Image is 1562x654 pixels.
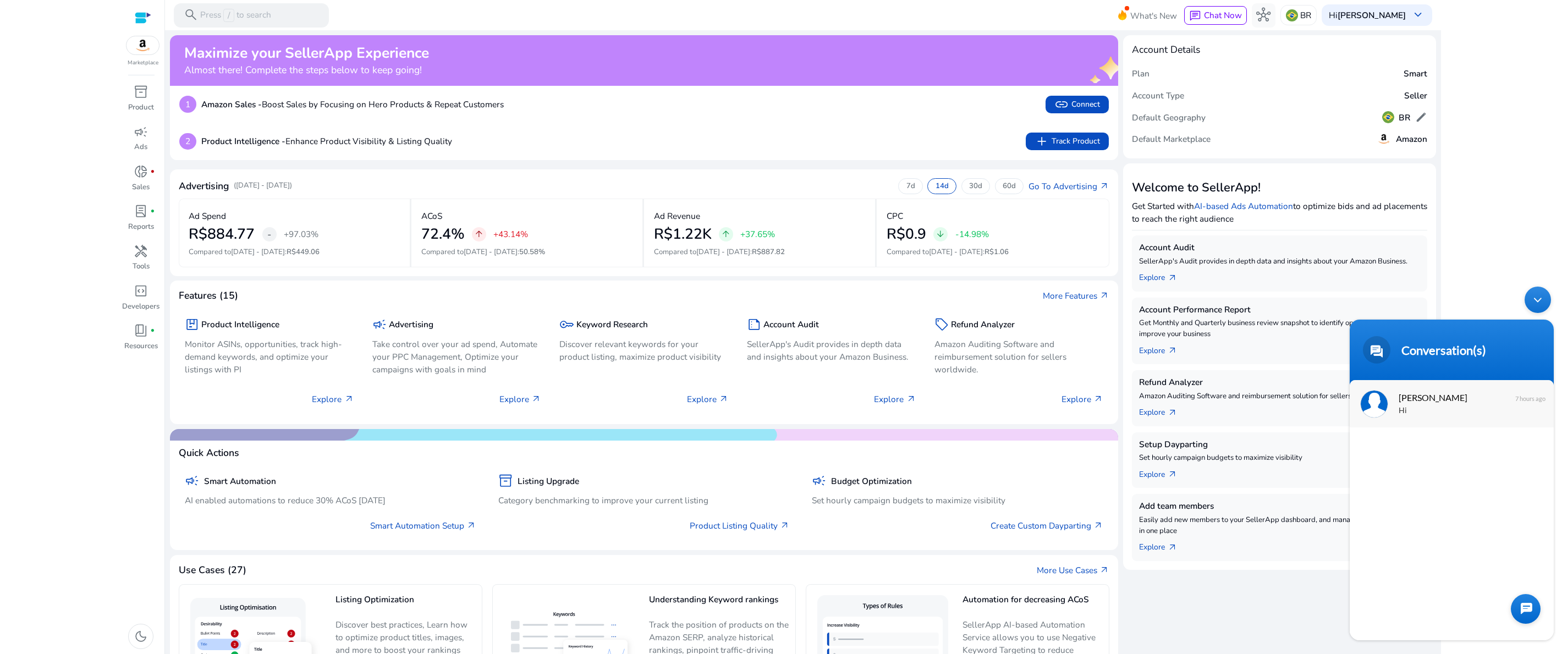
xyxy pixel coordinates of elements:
[1344,281,1559,646] iframe: SalesIQ Chatwindow
[335,595,476,614] h5: Listing Optimization
[934,317,949,332] span: sell
[1139,537,1187,554] a: Explorearrow_outward
[696,247,750,257] span: [DATE] - [DATE]
[421,210,442,222] p: ACoS
[1286,9,1298,21] img: br.svg
[121,202,161,241] a: lab_profilefiber_manual_recordReports
[185,474,199,488] span: campaign
[150,209,155,214] span: fiber_manual_record
[874,393,916,405] p: Explore
[184,45,429,62] h2: Maximize your SellerApp Experience
[519,247,545,257] span: 50.58%
[518,476,579,486] h5: Listing Upgrade
[747,317,761,332] span: summarize
[1061,393,1103,405] p: Explore
[1132,200,1427,225] p: Get Started with to optimize bids and ad placements to reach the right audience
[1139,453,1420,464] p: Set hourly campaign budgets to maximize visibility
[121,282,161,321] a: code_blocksDevelopers
[134,323,148,338] span: book_4
[179,96,196,113] p: 1
[1411,8,1425,22] span: keyboard_arrow_down
[498,474,513,488] span: inventory_2
[1099,565,1109,575] span: arrow_outward
[128,102,154,113] p: Product
[934,338,1104,376] p: Amazon Auditing Software and reimbursement solution for sellers worldwide.
[134,244,148,259] span: handyman
[179,564,246,576] h4: Use Cases (27)
[134,85,148,99] span: inventory_2
[955,230,989,238] p: -14.98%
[1139,377,1420,387] h5: Refund Analyzer
[649,595,789,614] h5: Understanding Keyword rankings
[498,494,790,507] p: Category benchmarking to improve your current listing
[559,317,574,332] span: key
[1054,97,1069,112] span: link
[134,629,148,644] span: dark_mode
[1054,97,1099,112] span: Connect
[1204,9,1242,21] span: Chat Now
[991,519,1103,532] a: Create Custom Dayparting
[132,182,150,193] p: Sales
[951,320,1015,329] h5: Refund Analyzer
[1139,305,1420,315] h5: Account Performance Report
[1130,6,1177,25] span: What's New
[576,320,648,329] h5: Keyword Research
[134,142,147,153] p: Ads
[1093,521,1103,531] span: arrow_outward
[184,8,198,22] span: search
[134,164,148,179] span: donut_small
[690,519,790,532] a: Product Listing Quality
[1132,91,1184,101] h5: Account Type
[185,494,476,507] p: AI enabled automations to reduce 30% ACoS [DATE]
[234,180,292,191] p: ([DATE] - [DATE])
[201,98,262,110] b: Amazon Sales -
[1168,273,1178,283] span: arrow_outward
[654,247,866,258] p: Compared to :
[284,230,318,238] p: +97.03%
[179,447,239,459] h4: Quick Actions
[763,320,819,329] h5: Account Audit
[936,229,945,239] span: arrow_downward
[421,226,465,243] h2: 72.4%
[121,241,161,281] a: handymanTools
[1026,133,1108,150] button: addTrack Product
[1139,391,1420,402] p: Amazon Auditing Software and reimbursement solution for sellers worldwide.
[1168,346,1178,356] span: arrow_outward
[936,182,949,191] p: 14d
[780,521,790,531] span: arrow_outward
[1338,9,1406,21] b: [PERSON_NAME]
[740,230,775,238] p: +37.65%
[1396,134,1427,144] h5: Amazon
[344,394,354,404] span: arrow_outward
[204,476,276,486] h5: Smart Automation
[1132,134,1211,144] h5: Default Marketplace
[231,247,285,257] span: [DATE] - [DATE]
[1168,543,1178,553] span: arrow_outward
[887,210,903,222] p: CPC
[372,317,387,332] span: campaign
[122,301,159,312] p: Developers
[1139,501,1420,511] h5: Add team members
[812,474,826,488] span: campaign
[985,247,1009,257] span: R$1.06
[134,125,148,139] span: campaign
[1399,113,1410,123] h5: BR
[150,328,155,333] span: fiber_manual_record
[1404,69,1427,79] h5: Smart
[969,182,982,191] p: 30d
[201,135,285,147] b: Product Intelligence -
[1003,182,1016,191] p: 60d
[1099,291,1109,301] span: arrow_outward
[133,261,150,272] p: Tools
[185,317,199,332] span: package
[189,210,226,222] p: Ad Spend
[201,135,452,147] p: Enhance Product Visibility & Listing Quality
[499,393,541,405] p: Explore
[121,83,161,122] a: inventory_2Product
[1139,256,1420,267] p: SellerApp's Audit provides in depth data and insights about your Amazon Business.
[185,338,354,376] p: Monitor ASINs, opportunities, track high-demand keywords, and optimize your listings with PI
